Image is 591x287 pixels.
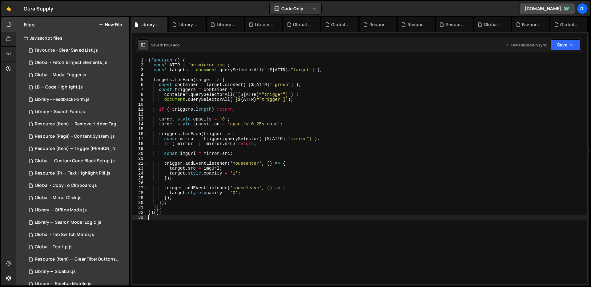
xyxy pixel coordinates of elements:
div: 10 [132,102,147,107]
div: 14937/45456.js [24,106,129,118]
div: Global - Tooltip.js [293,22,313,28]
div: 14937/45864.js [24,57,129,69]
div: Library — Search Modal.js [179,22,198,28]
div: 14 [132,122,147,127]
div: Favourite - Clear Saved List.js [522,22,542,28]
div: Global - Tab Switch Mirror.js [35,232,94,238]
div: 20 [132,151,147,156]
div: Javascript files [16,32,129,44]
div: 14937/44562.js [24,241,129,253]
div: Saved [151,42,179,48]
div: 30 [132,200,147,205]
div: Resource (Item) — Clear Filter Buttons.js [35,257,120,262]
div: 4 [132,73,147,77]
div: 28 [132,191,147,195]
a: 🤙 [1,1,16,16]
div: 14937/45352.js [24,265,129,278]
div: 14937/43376.js [24,253,131,265]
div: 17 [132,136,147,141]
div: 14937/46006.js [24,130,129,143]
div: Global — Custom Code Block Setup.js [35,158,115,164]
div: LB — Code Highlight.js [35,85,83,90]
div: Resource (Item) — Remove Hidden Tags on Load.js [35,121,120,127]
div: 14937/44597.js [24,167,129,179]
div: 14937/44471.js [24,192,129,204]
div: Resource (Item) — Trigger [PERSON_NAME] on Save.js [35,146,120,151]
div: 1 hour ago [162,42,180,48]
div: Global - Copy To Clipboard.js [35,183,97,188]
div: 11 [132,107,147,112]
div: Global - Tooltip.js [35,244,73,250]
div: 32 [132,210,147,215]
div: 33 [132,215,147,220]
div: Library — Search Modal Logic.js [217,22,236,28]
a: [DOMAIN_NAME] [520,3,575,14]
button: Save [551,39,581,50]
div: Library — Sidebar.js [35,269,76,274]
div: 2 [132,63,147,68]
div: 14937/45625.js [24,93,129,106]
div: 12 [132,112,147,117]
div: Library — Sidebar Mobile.js [35,281,91,287]
h2: Files [24,21,35,28]
div: Resource (Item) — Remove Hidden Tags on Load.js [408,22,427,28]
div: Library — Sidebar.js [255,22,275,28]
div: 14937/43515.js [24,143,131,155]
div: 5 [132,77,147,82]
div: 8 [132,92,147,97]
div: 7 [132,87,147,92]
a: Di [577,3,588,14]
div: 19 [132,146,147,151]
div: 6 [132,82,147,87]
div: 22 [132,161,147,166]
div: Resource (Item) — Load Dynamic Modal (AJAX).js [446,22,465,28]
div: 25 [132,176,147,181]
div: 16 [132,132,147,136]
div: Resource (Item) — Trigger [PERSON_NAME] on Save.js [369,22,389,28]
div: 27 [132,186,147,191]
div: Global - Fetch & Inject Elements.js [484,22,504,28]
div: Global - Tab Switch Mirror.js [331,22,351,28]
div: 23 [132,166,147,171]
div: 18 [132,141,147,146]
button: Code Only [270,3,321,14]
div: Resource (P) — Text Highlight Pill.js [35,171,111,176]
div: 21 [132,156,147,161]
div: 24 [132,171,147,176]
div: 14937/44582.js [24,179,129,192]
div: 14937/46038.js [24,81,129,93]
div: 9 [132,97,147,102]
div: Resource (Page) - Content System .js [35,134,115,139]
div: Oura Supply [24,5,53,12]
div: 14937/44975.js [24,229,129,241]
div: Global - Mirror Click.js [35,195,82,201]
div: Dev and prod in sync [505,42,547,48]
div: 14937/44851.js [24,216,129,229]
div: 31 [132,205,147,210]
div: Library — Offline Mode.js [35,207,87,213]
div: 14937/43535.js [24,118,131,130]
button: New File [99,22,122,27]
div: 14937/45544.js [24,69,129,81]
div: 14937/44586.js [24,204,129,216]
div: 13 [132,117,147,122]
div: 26 [132,181,147,186]
div: 14937/45672.js [24,44,129,57]
div: 14937/44281.js [24,155,129,167]
div: 3 [132,68,147,73]
div: Library — Search Modal Logic.js [35,220,101,225]
div: Favourite - Clear Saved List.js [35,48,98,53]
div: Global - Modal Trigger.js [35,72,86,78]
div: Global - Fetch & Inject Elements.js [35,60,107,65]
div: 1 [132,58,147,63]
div: Library - Feedback Form.js [35,97,90,102]
div: 15 [132,127,147,132]
div: Library – Search Form.js [35,109,85,115]
div: 29 [132,195,147,200]
div: Library — Mirror Search Cover Image.js [140,22,160,28]
div: Global - Copy To Clipboard.css [560,22,580,28]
